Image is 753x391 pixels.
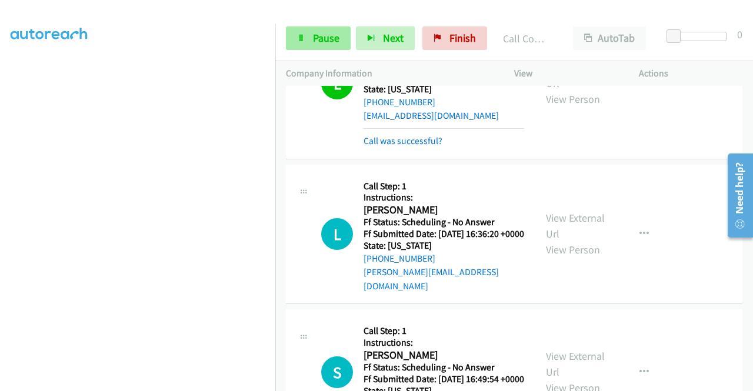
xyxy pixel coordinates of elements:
h5: Ff Submitted Date: [DATE] 16:49:54 +0000 [364,373,524,385]
div: The call is yet to be attempted [321,218,353,250]
span: Finish [449,31,476,45]
h5: Ff Status: Scheduling - No Answer [364,362,524,373]
h1: L [321,218,353,250]
h5: Ff Submitted Date: [DATE] 16:36:20 +0000 [364,228,525,240]
p: Call Completed [503,31,552,46]
a: View Person [546,243,600,256]
span: Pause [313,31,339,45]
h5: Call Step: 1 [364,325,524,337]
h5: Instructions: [364,337,524,349]
a: Pause [286,26,351,50]
div: 0 [737,26,742,42]
span: Next [383,31,404,45]
a: [PHONE_NUMBER] [364,253,435,264]
p: Company Information [286,66,493,81]
p: Actions [639,66,742,81]
h5: Call Step: 1 [364,181,525,192]
a: Call was successful? [364,135,442,146]
a: Finish [422,26,487,50]
button: AutoTab [573,26,646,50]
a: [EMAIL_ADDRESS][DOMAIN_NAME] [364,110,499,121]
h2: [PERSON_NAME] [364,349,521,362]
a: [PERSON_NAME][EMAIL_ADDRESS][DOMAIN_NAME] [364,266,499,292]
h5: Instructions: [364,192,525,203]
h5: State: [US_STATE] [364,240,525,252]
h2: [PERSON_NAME] [364,203,521,217]
div: The call is yet to be attempted [321,356,353,388]
button: Next [356,26,415,50]
a: View External Url [546,211,605,240]
h1: S [321,356,353,388]
iframe: Resource Center [719,149,753,242]
a: View Person [546,92,600,106]
a: View External Url [546,349,605,379]
h5: State: [US_STATE] [364,83,524,95]
a: [PHONE_NUMBER] [364,96,435,108]
p: View [514,66,618,81]
h5: Ff Status: Scheduling - No Answer [364,216,525,228]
